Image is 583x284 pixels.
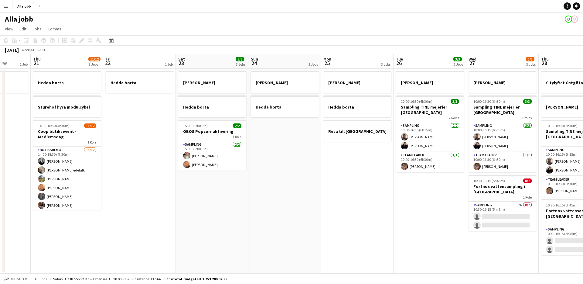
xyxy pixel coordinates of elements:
span: 15:00-20:00 (5h) [183,123,208,128]
a: Jobs [30,25,44,33]
button: Alla jobb [12,0,36,12]
app-job-card: [PERSON_NAME] [396,71,464,93]
span: 2/2 [236,57,244,61]
a: Comms [45,25,64,33]
h3: Hedda borta [251,104,319,110]
h3: [PERSON_NAME] [178,80,246,85]
app-job-card: [PERSON_NAME] [469,71,537,93]
app-user-avatar: August Löfgren [571,16,578,23]
span: Mon [323,56,331,62]
span: Thu [541,56,549,62]
span: 26 [395,60,403,67]
app-job-card: 10:00-16:30 (6h30m)3/3Sampling TINE mejerier [GEOGRAPHIC_DATA]2 RolesSampling2/210:00-16:15 (6h15... [396,95,464,172]
span: Total Budgeted 1 753 209.32 kr [173,277,227,281]
app-job-card: Hedda borta [251,95,319,117]
app-job-card: Sturehof hyra modulcykel [33,95,101,117]
span: 25 [322,60,331,67]
app-job-card: [PERSON_NAME] [251,71,319,93]
span: 23 [177,60,185,67]
span: 2/2 [233,123,241,128]
div: 3 Jobs [381,62,390,67]
app-job-card: 10:30-16:15 (5h45m)0/2Fortnox vattensampling i [GEOGRAPHIC_DATA]1 RoleSampling2A0/210:30-16:15 (5... [469,175,537,231]
h1: Alla jobb [5,15,33,24]
div: 10:00-16:30 (6h30m)3/3Sampling TINE mejerier [GEOGRAPHIC_DATA]2 RolesSampling2/210:00-16:15 (6h15... [469,95,537,172]
app-card-role: Sampling2/210:00-16:15 (6h15m)[PERSON_NAME][PERSON_NAME] [396,122,464,152]
span: 28 [540,60,549,67]
span: Thu [33,56,41,62]
h3: Sampling TINE mejerier [GEOGRAPHIC_DATA] [396,104,464,115]
app-job-card: [PERSON_NAME] [323,71,391,93]
app-job-card: 15:00-20:00 (5h)2/2OBOS Popcornaktivering1 RoleSampling2/215:00-20:00 (5h)[PERSON_NAME][PERSON_NAME] [178,120,246,171]
h3: Sturehof hyra modulcykel [33,104,101,110]
span: Jobs [32,26,42,32]
span: 1 Role [87,140,96,144]
span: 10:30-16:15 (5h45m) [473,178,505,183]
div: 3 Jobs [89,62,100,67]
app-card-role: Team Leader1/110:00-16:30 (6h30m)[PERSON_NAME] [396,152,464,172]
span: 21 [32,60,41,67]
div: 2 Jobs [454,62,463,67]
div: Hedda borta [33,71,101,93]
span: 2 Roles [521,116,532,120]
span: 1 Role [523,195,532,199]
span: 2 Roles [449,116,459,120]
div: 3 Jobs [526,62,536,67]
a: View [2,25,16,33]
span: 3/3 [523,99,532,104]
app-card-role: Sampling2A0/210:30-16:15 (5h45m) [469,202,537,231]
div: 1 Job [165,62,173,67]
span: 10:00-16:30 (6h30m) [401,99,432,104]
app-job-card: Hedda borta [178,95,246,117]
span: Edit [19,26,26,32]
div: 1 Job [20,62,28,67]
span: 3/3 [453,57,462,61]
div: [DATE] [5,47,19,53]
span: Sun [251,56,258,62]
h3: OBOS Popcornaktivering [178,129,246,134]
span: 10:00-16:30 (6h30m) [473,99,505,104]
h3: [PERSON_NAME] [323,80,391,85]
button: Budgeted [3,276,28,282]
h3: Fortnox vattensampling i [GEOGRAPHIC_DATA] [469,184,537,195]
app-job-card: [PERSON_NAME] [178,71,246,93]
app-job-card: Hedda borta [323,95,391,117]
span: 22 [105,60,111,67]
span: 1 Role [233,134,241,139]
a: Edit [17,25,29,33]
span: Budgeted [10,277,27,281]
span: 27 [468,60,476,67]
div: Resa till [GEOGRAPHIC_DATA] [323,120,391,142]
app-card-role: Sampling2/210:00-16:15 (6h15m)[PERSON_NAME][PERSON_NAME] [469,122,537,152]
app-job-card: 14:00-18:30 (4h30m)11/12Coop butiksevent - Medlemsdag1 RoleButiksdemo11/1214:00-18:30 (4h30m)[PER... [33,120,101,210]
div: CEST [38,47,46,52]
h3: Hedda borta [178,104,246,110]
app-card-role: Butiksdemo11/1214:00-18:30 (4h30m)[PERSON_NAME][PERSON_NAME] edefalk[PERSON_NAME][PERSON_NAME][PE... [33,147,101,264]
div: 3 Jobs [236,62,245,67]
app-card-role: Sampling2/215:00-20:00 (5h)[PERSON_NAME][PERSON_NAME] [178,141,246,171]
h3: Resa till [GEOGRAPHIC_DATA] [323,129,391,134]
span: 10:30-16:15 (5h45m) [546,203,578,207]
h3: [PERSON_NAME] [469,80,537,85]
h3: Hedda borta [33,80,101,85]
span: 24 [250,60,258,67]
span: 3/3 [451,99,459,104]
span: Week 34 [20,47,35,52]
span: Comms [48,26,61,32]
h3: Hedda borta [323,104,391,110]
span: 0/2 [523,178,532,183]
app-card-role: Team Leader1/110:00-16:30 (6h30m)[PERSON_NAME] [469,152,537,172]
span: Sat [178,56,185,62]
h3: Sampling TINE mejerier [GEOGRAPHIC_DATA] [469,104,537,115]
div: Salary 1 738 555.32 kr + Expenses 1 090.00 kr + Subsistence 13 564.00 kr = [53,277,227,281]
app-user-avatar: Emil Hasselberg [565,16,572,23]
span: All jobs [33,277,48,281]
